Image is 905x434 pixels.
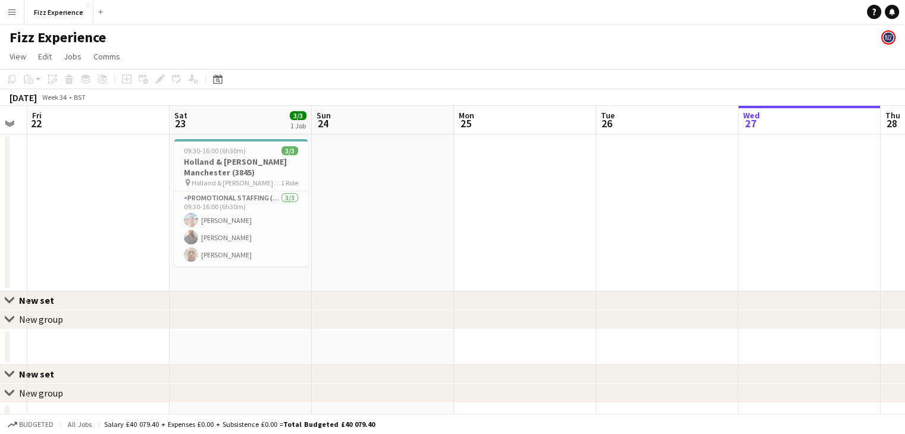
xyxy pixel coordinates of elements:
[290,111,306,120] span: 3/3
[65,420,94,429] span: All jobs
[89,49,125,64] a: Comms
[24,1,93,24] button: Fizz Experience
[19,368,64,380] div: New set
[64,51,82,62] span: Jobs
[6,418,55,431] button: Budgeted
[10,29,106,46] h1: Fizz Experience
[30,117,42,130] span: 22
[59,49,86,64] a: Jobs
[39,93,69,102] span: Week 34
[601,110,615,121] span: Tue
[19,294,64,306] div: New set
[32,110,42,121] span: Fri
[74,93,86,102] div: BST
[315,117,331,130] span: 24
[5,49,31,64] a: View
[174,191,308,266] app-card-role: Promotional Staffing (Brand Ambassadors)3/309:30-16:00 (6h30m)[PERSON_NAME][PERSON_NAME][PERSON_N...
[281,146,298,155] span: 3/3
[459,110,474,121] span: Mon
[192,178,281,187] span: Holland & [PERSON_NAME] Manchester (3845)
[184,146,246,155] span: 09:30-16:00 (6h30m)
[881,30,895,45] app-user-avatar: Fizz Admin
[281,178,298,187] span: 1 Role
[599,117,615,130] span: 26
[10,51,26,62] span: View
[317,110,331,121] span: Sun
[283,420,375,429] span: Total Budgeted £40 079.40
[10,92,37,103] div: [DATE]
[884,117,900,130] span: 28
[741,117,760,130] span: 27
[174,139,308,266] app-job-card: 09:30-16:00 (6h30m)3/3Holland & [PERSON_NAME] Manchester (3845) Holland & [PERSON_NAME] Mancheste...
[743,110,760,121] span: Wed
[19,387,63,399] div: New group
[93,51,120,62] span: Comms
[104,420,375,429] div: Salary £40 079.40 + Expenses £0.00 + Subsistence £0.00 =
[19,420,54,429] span: Budgeted
[173,117,187,130] span: 23
[457,117,474,130] span: 25
[19,313,63,325] div: New group
[885,110,900,121] span: Thu
[38,51,52,62] span: Edit
[174,156,308,178] h3: Holland & [PERSON_NAME] Manchester (3845)
[33,49,57,64] a: Edit
[290,121,306,130] div: 1 Job
[174,110,187,121] span: Sat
